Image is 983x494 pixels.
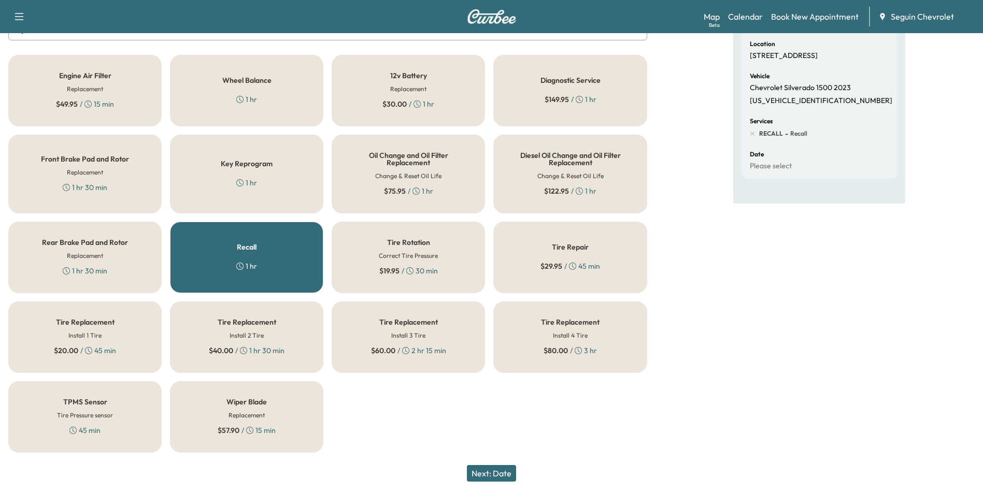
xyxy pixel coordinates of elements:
[63,398,107,405] h5: TPMS Sensor
[42,239,128,246] h5: Rear Brake Pad and Rotor
[537,171,604,181] h6: Change & Reset Oil Life
[209,345,233,356] span: $ 40.00
[545,94,569,105] span: $ 149.95
[788,129,807,138] span: Recall
[750,162,792,171] p: Please select
[379,266,400,276] span: $ 19.95
[552,243,589,251] h5: Tire Repair
[750,151,764,157] h6: Date
[59,72,111,79] h5: Engine Air Filter
[771,10,859,23] a: Book New Appointment
[56,99,114,109] div: / 15 min
[510,152,630,166] h5: Diesel Oil Change and Oil Filter Replacement
[545,94,596,105] div: / 1 hr
[67,251,103,260] h6: Replacement
[229,411,265,420] h6: Replacement
[709,21,720,29] div: Beta
[750,41,775,47] h6: Location
[56,99,78,109] span: $ 49.95
[704,10,720,23] a: MapBeta
[382,99,434,109] div: / 1 hr
[379,266,438,276] div: / 30 min
[728,10,763,23] a: Calendar
[218,318,276,326] h5: Tire Replacement
[236,178,257,188] div: 1 hr
[387,239,430,246] h5: Tire Rotation
[750,118,773,124] h6: Services
[544,345,568,356] span: $ 80.00
[57,411,113,420] h6: Tire Pressure sensor
[553,331,588,340] h6: Install 4 Tire
[67,168,103,177] h6: Replacement
[382,99,407,109] span: $ 30.00
[56,318,115,326] h5: Tire Replacement
[218,425,276,435] div: / 15 min
[759,129,783,138] span: RECALL
[54,345,78,356] span: $ 20.00
[226,398,267,405] h5: Wiper Blade
[371,345,395,356] span: $ 60.00
[68,331,102,340] h6: Install 1 Tire
[544,186,569,196] span: $ 122.95
[236,94,257,105] div: 1 hr
[69,425,101,435] div: 45 min
[371,345,446,356] div: / 2 hr 15 min
[750,51,818,61] p: [STREET_ADDRESS]
[540,77,601,84] h5: Diagnostic Service
[384,186,406,196] span: $ 75.95
[384,186,433,196] div: / 1 hr
[375,171,441,181] h6: Change & Reset Oil Life
[237,243,257,251] h5: Recall
[236,261,257,271] div: 1 hr
[541,318,600,326] h5: Tire Replacement
[891,10,954,23] span: Seguin Chevrolet
[750,96,892,106] p: [US_VEHICLE_IDENTIFICATION_NUMBER]
[783,128,788,139] span: -
[67,84,103,94] h6: Replacement
[209,345,284,356] div: / 1 hr 30 min
[391,331,425,340] h6: Install 3 Tire
[379,318,438,326] h5: Tire Replacement
[750,73,770,79] h6: Vehicle
[750,83,851,93] p: Chevrolet Silverado 1500 2023
[230,331,264,340] h6: Install 2 Tire
[63,266,107,276] div: 1 hr 30 min
[544,345,597,356] div: / 3 hr
[54,345,116,356] div: / 45 min
[467,9,517,24] img: Curbee Logo
[467,465,516,482] button: Next: Date
[544,186,596,196] div: / 1 hr
[63,182,107,193] div: 1 hr 30 min
[379,251,438,260] h6: Correct Tire Pressure
[390,72,427,79] h5: 12v Battery
[540,261,600,271] div: / 45 min
[218,425,239,435] span: $ 57.90
[222,77,272,84] h5: Wheel Balance
[390,84,426,94] h6: Replacement
[41,155,129,163] h5: Front Brake Pad and Rotor
[221,160,273,167] h5: Key Reprogram
[349,152,468,166] h5: Oil Change and Oil Filter Replacement
[540,261,562,271] span: $ 29.95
